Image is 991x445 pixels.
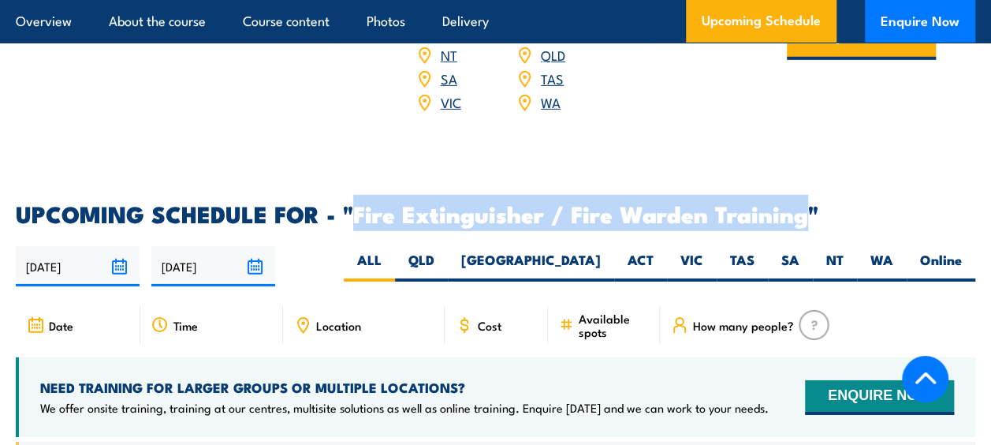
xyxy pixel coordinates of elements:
label: TAS [717,251,768,282]
span: Time [173,319,198,332]
span: Available spots [579,312,649,338]
span: How many people? [693,319,794,332]
label: ALL [344,251,395,282]
label: SA [768,251,813,282]
label: [GEOGRAPHIC_DATA] [448,251,614,282]
span: Cost [478,319,501,332]
p: We offer onsite training, training at our centres, multisite solutions as well as online training... [40,400,769,416]
h2: UPCOMING SCHEDULE FOR - "Fire Extinguisher / Fire Warden Training" [16,203,975,223]
a: SA [441,69,457,88]
input: To date [151,246,275,286]
a: NT [441,45,457,64]
label: VIC [667,251,717,282]
label: QLD [395,251,448,282]
span: Date [49,319,73,332]
label: NT [813,251,857,282]
a: VIC [441,92,461,111]
button: ENQUIRE NOW [805,380,954,415]
label: WA [857,251,907,282]
input: From date [16,246,140,286]
label: Online [907,251,975,282]
a: QLD [541,45,565,64]
span: Location [316,319,361,332]
a: WA [541,92,561,111]
h4: NEED TRAINING FOR LARGER GROUPS OR MULTIPLE LOCATIONS? [40,379,769,396]
label: ACT [614,251,667,282]
a: TAS [541,69,564,88]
